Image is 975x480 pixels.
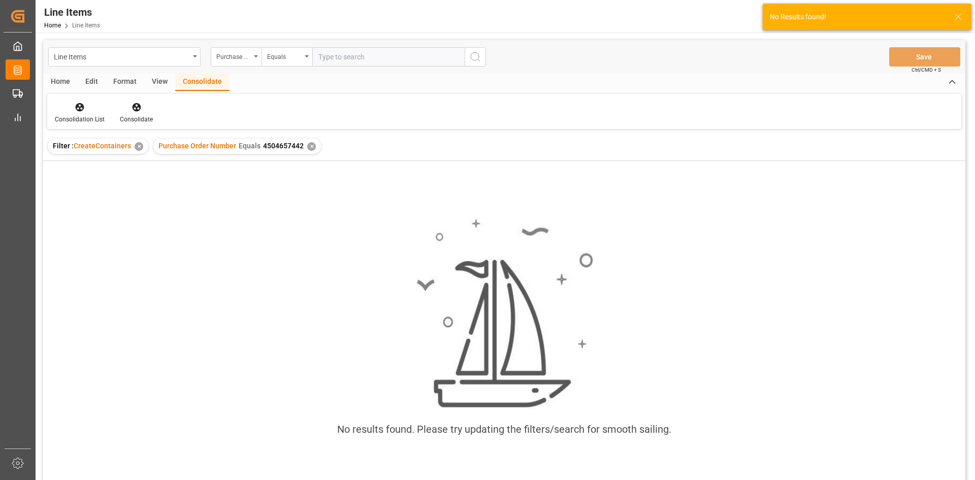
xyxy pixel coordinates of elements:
[770,12,945,22] div: No Results found!
[53,142,74,150] span: Filter :
[44,22,61,29] a: Home
[912,66,941,74] span: Ctrl/CMD + S
[216,50,251,61] div: Purchase Order Number
[120,115,153,124] div: Consolidate
[144,74,175,91] div: View
[55,115,105,124] div: Consolidation List
[44,5,100,20] div: Line Items
[211,47,262,67] button: open menu
[337,422,671,437] div: No results found. Please try updating the filters/search for smooth sailing.
[106,74,144,91] div: Format
[263,142,304,150] span: 4504657442
[43,74,78,91] div: Home
[267,50,302,61] div: Equals
[78,74,106,91] div: Edit
[48,47,201,67] button: open menu
[312,47,465,67] input: Type to search
[158,142,236,150] span: Purchase Order Number
[262,47,312,67] button: open menu
[239,142,261,150] span: Equals
[175,74,230,91] div: Consolidate
[307,142,316,151] div: ✕
[74,142,131,150] span: CreateContainers
[54,50,189,62] div: Line Items
[465,47,486,67] button: search button
[415,217,593,409] img: smooth_sailing.jpeg
[889,47,960,67] button: Save
[135,142,143,151] div: ✕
